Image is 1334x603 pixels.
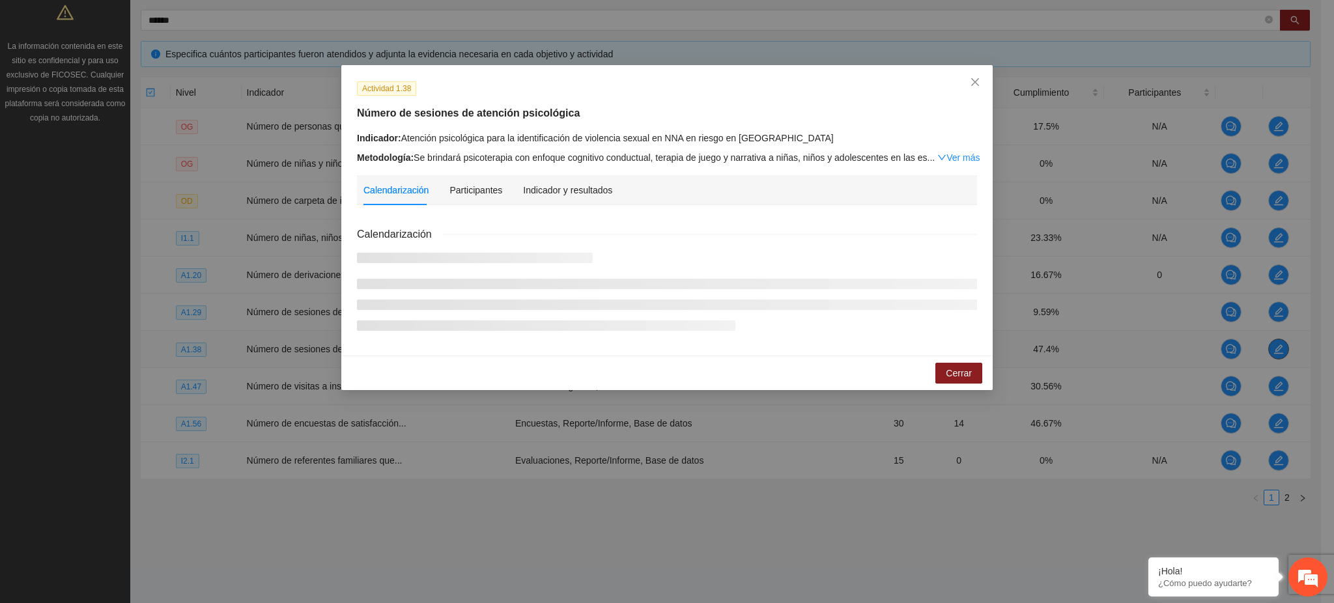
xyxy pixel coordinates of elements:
[946,366,972,380] span: Cerrar
[7,356,248,401] textarea: Escriba su mensaje y pulse “Intro”
[357,81,416,96] span: Actividad 1.38
[363,183,429,197] div: Calendarización
[357,226,442,242] span: Calendarización
[935,363,982,384] button: Cerrar
[357,152,414,163] strong: Metodología:
[928,152,935,163] span: ...
[357,150,977,165] div: Se brindará psicoterapia con enfoque cognitivo conductual, terapia de juego y narrativa a niñas, ...
[76,174,180,305] span: Estamos en línea.
[937,152,980,163] a: Expand
[958,65,993,100] button: Close
[357,131,977,145] div: Atención psicológica para la identificación de violencia sexual en NNA en riesgo en [GEOGRAPHIC_D...
[1158,566,1269,576] div: ¡Hola!
[937,153,946,162] span: down
[523,183,612,197] div: Indicador y resultados
[214,7,245,38] div: Minimizar ventana de chat en vivo
[357,133,401,143] strong: Indicador:
[449,183,502,197] div: Participantes
[68,66,219,83] div: Chatee con nosotros ahora
[1158,578,1269,588] p: ¿Cómo puedo ayudarte?
[357,105,977,121] h5: Número de sesiones de atención psicológica
[970,77,980,87] span: close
